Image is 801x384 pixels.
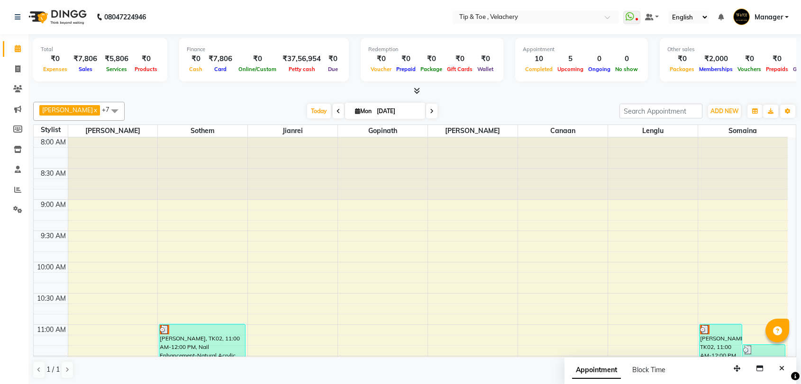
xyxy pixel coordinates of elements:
[158,125,247,137] span: Sothem
[326,66,340,72] span: Due
[338,125,428,137] span: Gopinath
[46,365,60,375] span: 1 / 1
[445,54,475,64] div: ₹0
[41,66,70,72] span: Expenses
[35,294,68,304] div: 10:30 AM
[132,66,160,72] span: Products
[632,366,665,374] span: Block Time
[132,54,160,64] div: ₹0
[93,106,97,114] a: x
[667,66,697,72] span: Packages
[374,104,421,118] input: 2025-09-01
[697,54,735,64] div: ₹2,000
[368,54,394,64] div: ₹0
[764,66,791,72] span: Prepaids
[187,45,341,54] div: Finance
[187,54,205,64] div: ₹0
[248,125,337,137] span: Jianrei
[102,106,117,113] span: +7
[41,45,160,54] div: Total
[104,66,129,72] span: Services
[697,66,735,72] span: Memberships
[761,346,792,375] iframe: chat widget
[572,362,621,379] span: Appointment
[394,54,418,64] div: ₹0
[698,125,788,137] span: Somaina
[286,66,318,72] span: Petty cash
[35,262,68,272] div: 10:00 AM
[735,54,764,64] div: ₹0
[619,104,702,118] input: Search Appointment
[353,107,374,115] span: Mon
[70,54,101,64] div: ₹7,806
[555,66,586,72] span: Upcoming
[368,66,394,72] span: Voucher
[39,231,68,241] div: 9:30 AM
[24,4,89,30] img: logo
[35,356,68,366] div: 11:30 AM
[428,125,518,137] span: [PERSON_NAME]
[68,125,158,137] span: [PERSON_NAME]
[39,137,68,147] div: 8:00 AM
[42,106,93,114] span: [PERSON_NAME]
[34,125,68,135] div: Stylist
[555,54,586,64] div: 5
[394,66,418,72] span: Prepaid
[101,54,132,64] div: ₹5,806
[187,66,205,72] span: Cash
[755,12,783,22] span: Manager
[523,66,555,72] span: Completed
[418,66,445,72] span: Package
[236,66,279,72] span: Online/Custom
[307,104,331,118] span: Today
[41,54,70,64] div: ₹0
[475,66,496,72] span: Wallet
[586,66,613,72] span: Ongoing
[586,54,613,64] div: 0
[325,54,341,64] div: ₹0
[518,125,608,137] span: Canaan
[205,54,236,64] div: ₹7,806
[39,200,68,210] div: 9:00 AM
[523,54,555,64] div: 10
[35,325,68,335] div: 11:00 AM
[236,54,279,64] div: ₹0
[76,66,95,72] span: Sales
[368,45,496,54] div: Redemption
[733,9,750,25] img: Manager
[104,4,146,30] b: 08047224946
[418,54,445,64] div: ₹0
[667,54,697,64] div: ₹0
[39,169,68,179] div: 8:30 AM
[735,66,764,72] span: Vouchers
[445,66,475,72] span: Gift Cards
[708,105,741,118] button: ADD NEW
[523,45,640,54] div: Appointment
[764,54,791,64] div: ₹0
[475,54,496,64] div: ₹0
[608,125,698,137] span: Lenglu
[279,54,325,64] div: ₹37,56,954
[710,107,738,115] span: ADD NEW
[212,66,229,72] span: Card
[613,54,640,64] div: 0
[613,66,640,72] span: No show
